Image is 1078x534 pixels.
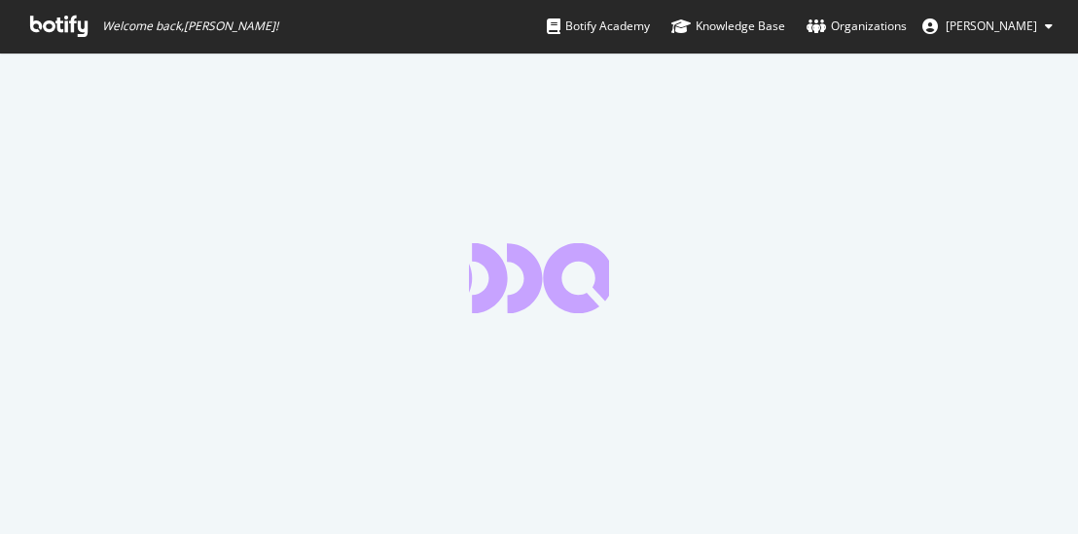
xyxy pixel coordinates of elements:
[547,17,650,36] div: Botify Academy
[102,18,278,34] span: Welcome back, [PERSON_NAME] !
[807,17,907,36] div: Organizations
[671,17,785,36] div: Knowledge Base
[469,243,609,313] div: animation
[946,18,1037,34] span: Joy Kemp
[907,11,1068,42] button: [PERSON_NAME]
